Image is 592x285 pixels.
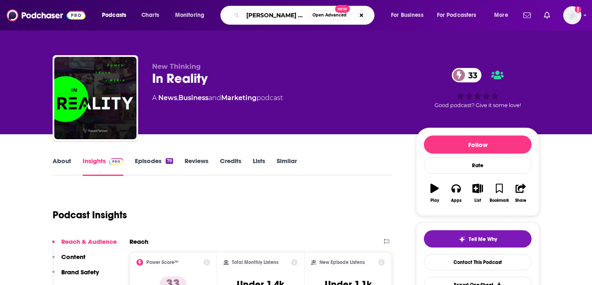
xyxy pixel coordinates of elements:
img: Podchaser - Follow, Share and Rate Podcasts [7,7,86,23]
a: About [53,157,71,176]
button: Share [510,178,532,208]
button: Apps [445,178,467,208]
div: Bookmark [490,198,509,203]
span: Good podcast? Give it some love! [435,102,521,108]
button: Open AdvancedNew [309,10,350,20]
h2: Total Monthly Listens [232,259,278,265]
a: Show notifications dropdown [520,8,534,22]
span: 33 [460,68,481,82]
a: Charts [136,9,164,22]
button: Show profile menu [563,6,581,24]
span: For Business [391,9,423,21]
button: tell me why sparkleTell Me Why [424,230,532,248]
div: List [474,198,481,203]
a: Credits [220,157,241,176]
div: 79 [166,158,173,164]
h2: New Episode Listens [319,259,365,265]
button: open menu [169,9,215,22]
span: , [177,94,178,102]
span: Charts [141,9,159,21]
button: List [467,178,488,208]
div: Share [515,198,526,203]
svg: Add a profile image [575,6,581,13]
span: Monitoring [175,9,204,21]
span: Open Advanced [312,13,347,17]
button: open menu [432,9,488,22]
div: Apps [451,198,462,203]
button: Bookmark [488,178,510,208]
button: Content [52,253,86,268]
img: tell me why sparkle [459,236,465,243]
span: Tell Me Why [469,236,497,243]
input: Search podcasts, credits, & more... [243,9,309,22]
button: Reach & Audience [52,238,117,253]
a: Marketing [221,94,257,102]
p: Content [61,253,86,261]
a: Episodes79 [135,157,173,176]
a: News [158,94,177,102]
div: Search podcasts, credits, & more... [228,6,382,25]
a: InsightsPodchaser Pro [83,157,123,176]
img: User Profile [563,6,581,24]
a: 33 [452,68,481,82]
a: Contact This Podcast [424,254,532,270]
span: and [208,94,221,102]
h2: Power Score™ [146,259,178,265]
span: For Podcasters [437,9,476,21]
a: Reviews [185,157,208,176]
button: Follow [424,135,532,154]
a: Similar [277,157,297,176]
p: Reach & Audience [61,238,117,245]
button: Brand Safety [52,268,99,283]
div: Play [430,198,439,203]
img: Podchaser Pro [109,158,123,165]
span: Logged in as FIREPodchaser25 [563,6,581,24]
span: New Thinking [152,63,201,70]
h1: Podcast Insights [53,209,127,221]
p: Brand Safety [61,268,99,276]
button: open menu [488,9,518,22]
div: A podcast [152,93,283,103]
span: New [335,5,350,13]
a: Business [178,94,208,102]
button: open menu [96,9,137,22]
div: 33Good podcast? Give it some love! [416,63,539,114]
button: open menu [385,9,434,22]
span: Podcasts [102,9,126,21]
a: Show notifications dropdown [541,8,553,22]
a: Lists [253,157,265,176]
button: Play [424,178,445,208]
div: Rate [424,157,532,174]
h2: Reach [129,238,148,245]
img: In Reality [54,57,136,139]
span: More [494,9,508,21]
